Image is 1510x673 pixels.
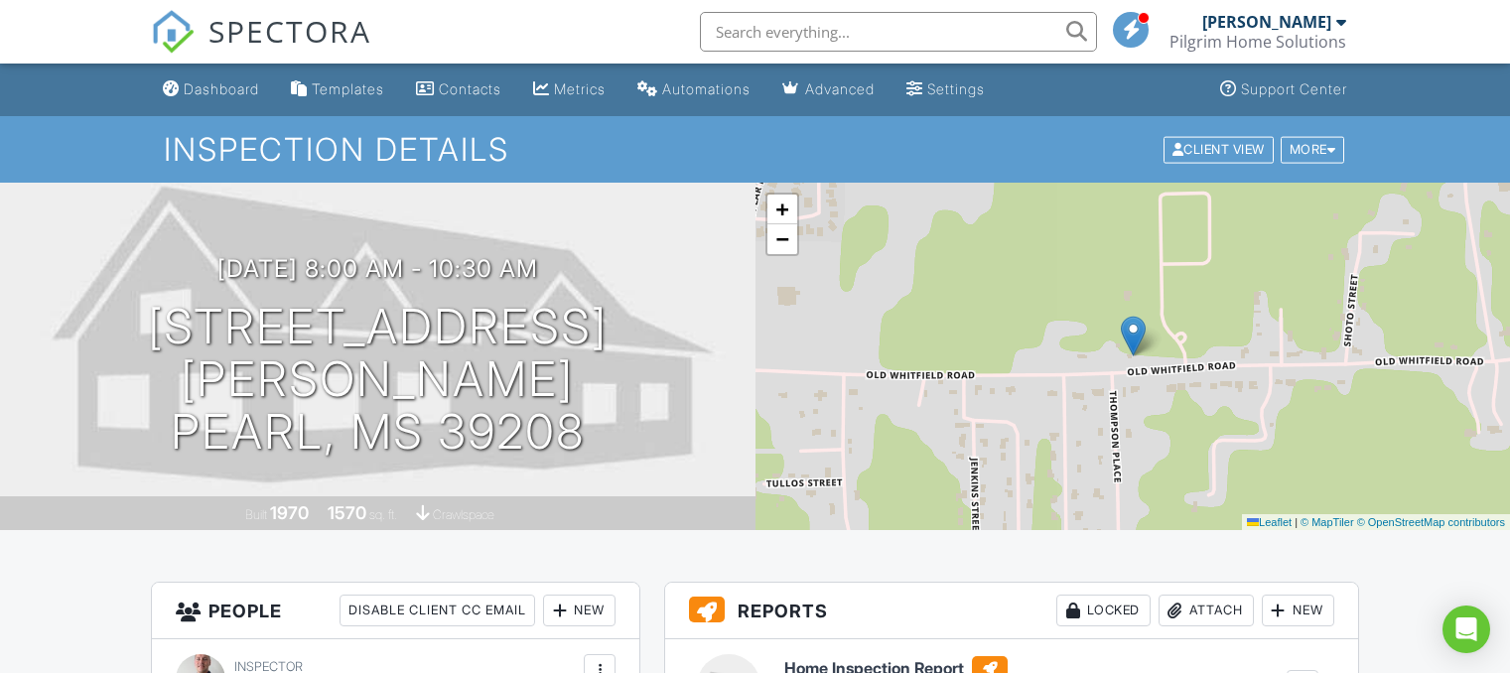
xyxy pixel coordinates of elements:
a: © OpenStreetMap contributors [1357,516,1505,528]
span: sq. ft. [369,507,397,522]
span: crawlspace [433,507,494,522]
a: Dashboard [155,71,267,108]
div: New [543,595,616,626]
a: Leaflet [1247,516,1292,528]
a: Metrics [525,71,614,108]
div: More [1281,136,1345,163]
div: Dashboard [184,80,259,97]
div: 1570 [328,502,366,523]
h1: Inspection Details [164,132,1346,167]
div: Open Intercom Messenger [1442,606,1490,653]
h3: Reports [665,583,1358,639]
a: Zoom out [767,224,797,254]
h1: [STREET_ADDRESS][PERSON_NAME] Pearl, MS 39208 [32,301,724,458]
a: Advanced [774,71,883,108]
span: − [775,226,788,251]
a: © MapTiler [1301,516,1354,528]
div: Templates [312,80,384,97]
a: Automations (Basic) [629,71,758,108]
div: 1970 [270,502,309,523]
div: Client View [1164,136,1274,163]
img: The Best Home Inspection Software - Spectora [151,10,195,54]
div: Locked [1056,595,1151,626]
span: | [1295,516,1298,528]
a: Settings [898,71,993,108]
div: Attach [1159,595,1254,626]
h3: People [152,583,639,639]
a: Client View [1162,141,1279,156]
span: Built [245,507,267,522]
div: New [1262,595,1334,626]
span: + [775,197,788,221]
a: Zoom in [767,195,797,224]
a: Support Center [1212,71,1355,108]
div: Automations [662,80,751,97]
div: Pilgrim Home Solutions [1169,32,1346,52]
div: Contacts [439,80,501,97]
div: Settings [927,80,985,97]
a: Templates [283,71,392,108]
a: Contacts [408,71,509,108]
h3: [DATE] 8:00 am - 10:30 am [217,255,538,282]
input: Search everything... [700,12,1097,52]
div: Disable Client CC Email [340,595,535,626]
span: SPECTORA [208,10,371,52]
img: Marker [1121,316,1146,356]
a: SPECTORA [151,27,371,68]
div: [PERSON_NAME] [1202,12,1331,32]
div: Advanced [805,80,875,97]
div: Metrics [554,80,606,97]
div: Support Center [1241,80,1347,97]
